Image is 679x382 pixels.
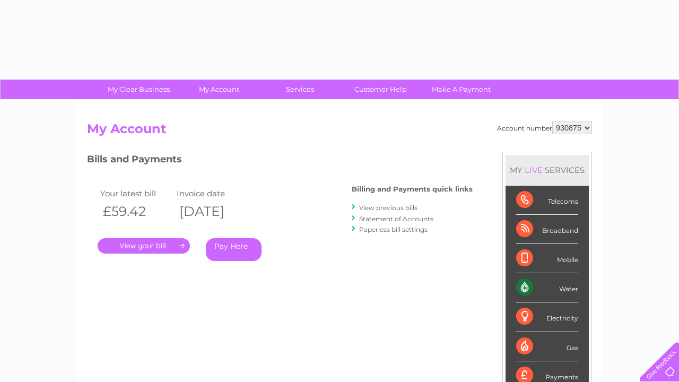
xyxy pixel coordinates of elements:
[516,215,578,244] div: Broadband
[506,155,589,185] div: MY SERVICES
[174,201,250,222] th: [DATE]
[174,186,250,201] td: Invoice date
[497,121,592,134] div: Account number
[359,204,417,212] a: View previous bills
[87,152,473,170] h3: Bills and Payments
[98,238,190,254] a: .
[516,332,578,361] div: Gas
[359,225,428,233] a: Paperless bill settings
[359,215,433,223] a: Statement of Accounts
[176,80,263,99] a: My Account
[206,238,262,261] a: Pay Here
[256,80,344,99] a: Services
[516,186,578,215] div: Telecoms
[516,302,578,332] div: Electricity
[516,273,578,302] div: Water
[95,80,182,99] a: My Clear Business
[337,80,424,99] a: Customer Help
[98,186,174,201] td: Your latest bill
[523,165,545,175] div: LIVE
[516,244,578,273] div: Mobile
[98,201,174,222] th: £59.42
[87,121,592,142] h2: My Account
[417,80,505,99] a: Make A Payment
[352,185,473,193] h4: Billing and Payments quick links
